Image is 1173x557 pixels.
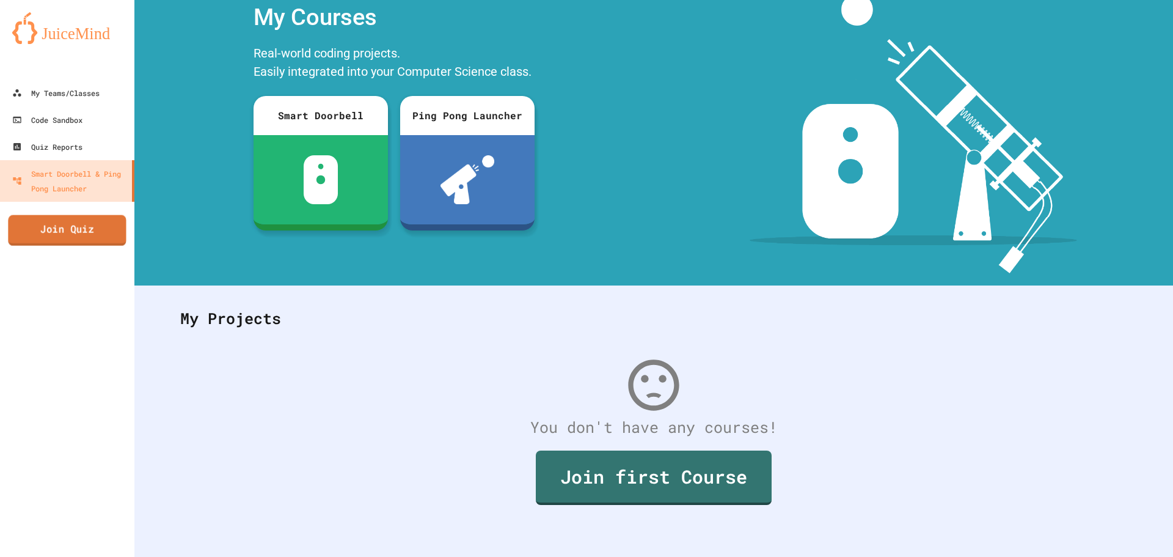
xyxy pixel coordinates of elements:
[12,12,122,44] img: logo-orange.svg
[8,215,126,246] a: Join Quiz
[12,113,82,127] div: Code Sandbox
[12,139,82,154] div: Quiz Reports
[304,155,338,204] img: sdb-white.svg
[12,86,100,100] div: My Teams/Classes
[440,155,495,204] img: ppl-with-ball.png
[168,295,1139,342] div: My Projects
[254,96,388,135] div: Smart Doorbell
[400,96,535,135] div: Ping Pong Launcher
[247,41,541,87] div: Real-world coding projects. Easily integrated into your Computer Science class.
[536,451,772,505] a: Join first Course
[12,166,127,196] div: Smart Doorbell & Ping Pong Launcher
[168,416,1139,439] div: You don't have any courses!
